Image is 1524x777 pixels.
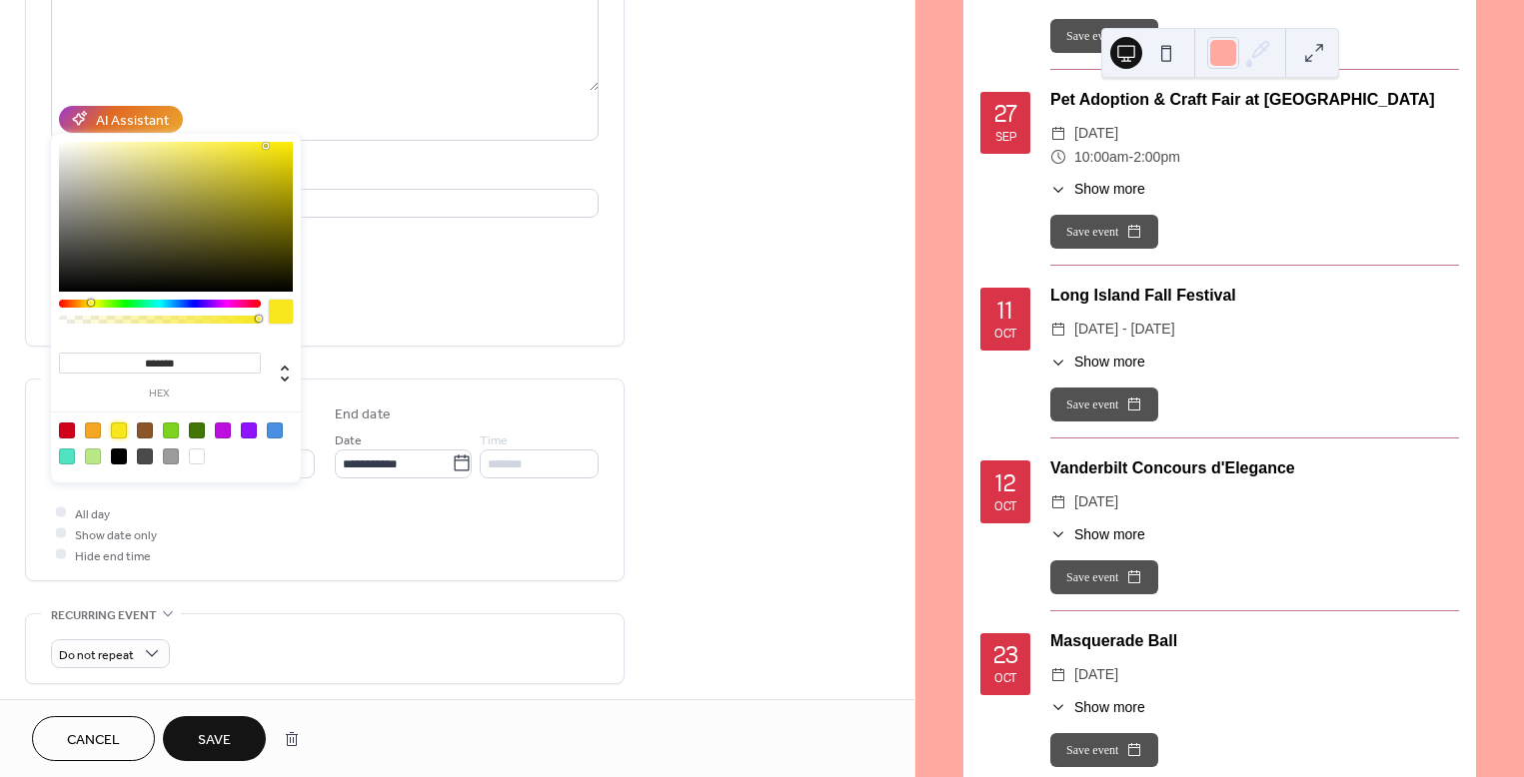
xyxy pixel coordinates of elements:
span: Date [335,429,362,450]
div: #FFFFFF [189,448,205,464]
button: ​Show more [1050,352,1145,373]
div: 12 [995,471,1015,496]
span: - [1128,146,1133,170]
button: Save [163,716,266,761]
div: #F5A623 [85,422,101,438]
span: Show more [1074,179,1145,200]
span: 2:00pm [1133,146,1180,170]
span: Do not repeat [59,643,134,666]
div: #9B9B9B [163,448,179,464]
span: [DATE] [1074,663,1118,687]
span: [DATE] [1074,122,1118,146]
span: Save [198,730,231,751]
span: [DATE] [1074,490,1118,514]
div: Vanderbilt Concours d'Elegance [1050,456,1459,480]
div: ​ [1050,122,1066,146]
button: ​Show more [1050,524,1145,545]
label: hex [59,388,261,399]
span: Recurring event [51,605,157,626]
div: ​ [1050,352,1066,373]
div: #000000 [111,448,127,464]
span: Show more [1074,697,1145,718]
span: Cancel [67,730,120,751]
button: Save event [1050,19,1158,53]
span: [DATE] - [DATE] [1074,318,1175,342]
div: 27 [994,102,1016,127]
div: ​ [1050,663,1066,687]
span: Show more [1074,352,1145,373]
div: Sep [995,131,1016,144]
span: Hide end time [75,545,151,566]
div: Oct [994,500,1016,513]
span: Time [480,429,508,450]
div: ​ [1050,179,1066,200]
div: #7ED321 [163,422,179,438]
div: Oct [994,328,1016,341]
button: Save event [1050,388,1158,421]
button: Save event [1050,560,1158,594]
button: Save event [1050,215,1158,249]
div: Oct [994,672,1016,685]
div: #D0021B [59,422,75,438]
div: #B8E986 [85,448,101,464]
div: AI Assistant [96,110,169,131]
button: AI Assistant [59,106,183,133]
span: All day [75,503,110,524]
span: 10:00am [1074,146,1128,170]
div: #BD10E0 [215,422,231,438]
div: 11 [997,299,1013,324]
div: ​ [1050,524,1066,545]
div: #4A4A4A [137,448,153,464]
div: #8B572A [137,422,153,438]
div: Masquerade Ball [1050,629,1459,653]
div: #417505 [189,422,205,438]
button: ​Show more [1050,697,1145,718]
div: End date [335,404,391,425]
div: #4A90E2 [267,422,283,438]
button: Cancel [32,716,155,761]
div: ​ [1050,697,1066,718]
div: Long Island Fall Festival [1050,284,1459,308]
div: #50E3C2 [59,448,75,464]
span: Show more [1074,524,1145,545]
div: Location [51,165,595,186]
button: Save event [1050,733,1158,767]
div: ​ [1050,318,1066,342]
div: Pet Adoption & Craft Fair at [GEOGRAPHIC_DATA] [1050,88,1459,112]
span: Show date only [75,524,157,545]
div: 23 [993,643,1018,668]
div: #F8E71C [111,422,127,438]
div: ​ [1050,490,1066,514]
div: ​ [1050,146,1066,170]
button: ​Show more [1050,179,1145,200]
div: #9013FE [241,422,257,438]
